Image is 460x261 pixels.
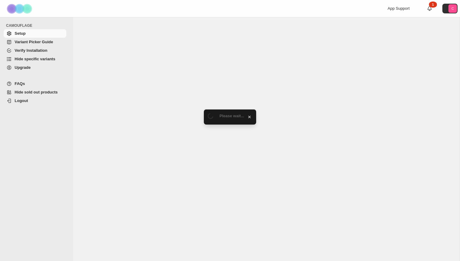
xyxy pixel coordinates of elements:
[15,90,58,94] span: Hide sold out products
[15,81,25,86] span: FAQs
[4,38,66,46] a: Variant Picker Guide
[4,88,66,97] a: Hide sold out products
[15,65,31,70] span: Upgrade
[220,114,244,118] span: Please wait...
[5,0,35,17] img: Camouflage
[427,5,433,12] a: 1
[15,40,53,44] span: Variant Picker Guide
[15,57,55,61] span: Hide specific variants
[4,63,66,72] a: Upgrade
[429,2,437,8] div: 1
[4,97,66,105] a: Logout
[448,4,457,13] span: Avatar with initials C
[4,46,66,55] a: Verify Installation
[6,23,69,28] span: CAMOUFLAGE
[4,29,66,38] a: Setup
[388,6,409,11] span: App Support
[451,7,454,10] text: C
[442,4,458,13] button: Avatar with initials C
[15,98,28,103] span: Logout
[15,48,47,53] span: Verify Installation
[15,31,26,36] span: Setup
[4,79,66,88] a: FAQs
[4,55,66,63] a: Hide specific variants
